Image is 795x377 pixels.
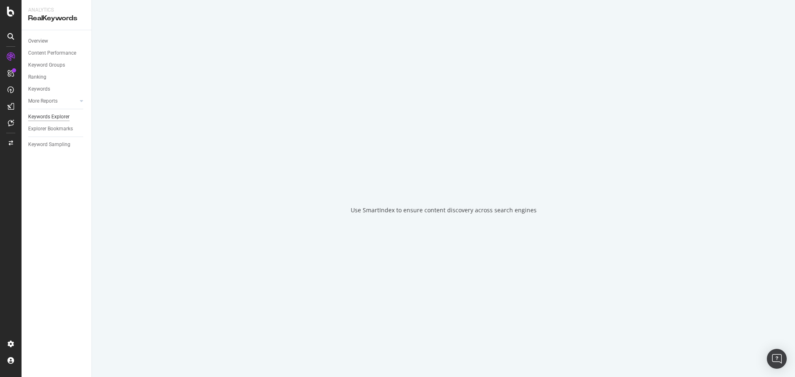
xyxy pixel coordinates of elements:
a: Content Performance [28,49,86,58]
div: Ranking [28,73,46,82]
a: Keywords [28,85,86,94]
div: Analytics [28,7,85,14]
a: Keyword Groups [28,61,86,70]
div: animation [414,163,473,193]
div: More Reports [28,97,58,106]
div: Explorer Bookmarks [28,125,73,133]
a: Explorer Bookmarks [28,125,86,133]
div: Keyword Groups [28,61,65,70]
a: Keywords Explorer [28,113,86,121]
a: Overview [28,37,86,46]
a: Ranking [28,73,86,82]
div: Use SmartIndex to ensure content discovery across search engines [351,206,537,214]
a: Keyword Sampling [28,140,86,149]
div: Overview [28,37,48,46]
div: Content Performance [28,49,76,58]
div: Keyword Sampling [28,140,70,149]
a: More Reports [28,97,77,106]
div: Keywords [28,85,50,94]
div: Keywords Explorer [28,113,70,121]
div: Open Intercom Messenger [767,349,787,369]
div: RealKeywords [28,14,85,23]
